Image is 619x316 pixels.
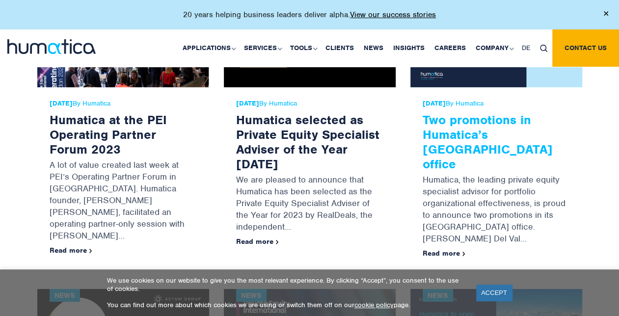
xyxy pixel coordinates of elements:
[50,246,92,255] a: Read more
[423,99,446,107] strong: [DATE]
[7,39,96,54] img: logo
[236,100,383,107] span: By Humatica
[236,237,279,246] a: Read more
[423,171,570,249] p: Humatica, the leading private equity specialist advisor for portfolio organizational effectivenes...
[522,44,530,52] span: DE
[350,10,436,20] a: View our success stories
[50,112,167,157] a: Humatica at the PEI Operating Partner Forum 2023
[107,276,464,293] p: We use cookies on our website to give you the most relevant experience. By clicking “Accept”, you...
[476,285,512,301] a: ACCEPT
[89,249,92,253] img: arrowicon
[423,100,570,107] span: By Humatica
[183,10,436,20] p: 20 years helping business leaders deliver alpha.
[236,112,379,172] a: Humatica selected as Private Equity Specialist Adviser of the Year [DATE]
[321,29,359,67] a: Clients
[354,301,393,309] a: cookie policy
[50,157,197,246] p: A lot of value created last week at PEI’s Operating Partner Forum in [GEOGRAPHIC_DATA]. Humatica ...
[178,29,239,67] a: Applications
[423,249,465,258] a: Read more
[430,29,471,67] a: Careers
[471,29,517,67] a: Company
[50,100,197,107] span: By Humatica
[540,45,547,52] img: search_icon
[107,301,464,309] p: You can find out more about which cookies we are using or switch them off on our page.
[239,29,285,67] a: Services
[50,99,73,107] strong: [DATE]
[462,252,465,256] img: arrowicon
[236,99,259,107] strong: [DATE]
[285,29,321,67] a: Tools
[552,29,619,67] a: Contact us
[388,29,430,67] a: Insights
[276,240,279,244] img: arrowicon
[423,112,553,172] a: Two promotions in Humatica’s [GEOGRAPHIC_DATA] office
[359,29,388,67] a: News
[236,171,383,237] p: We are pleased to announce that Humatica has been selected as the Private Equity Specialist Advis...
[517,29,535,67] a: DE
